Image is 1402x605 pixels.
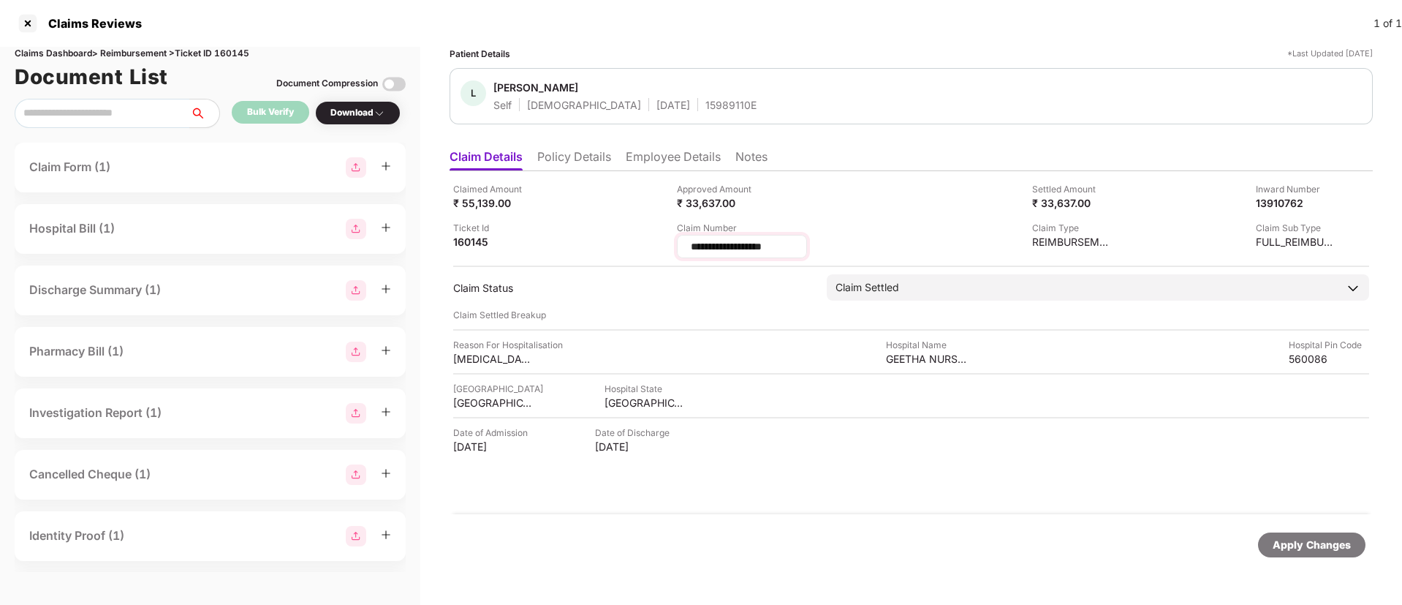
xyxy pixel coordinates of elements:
[381,222,391,233] span: plus
[835,279,899,296] div: Claim Settled
[735,149,768,170] li: Notes
[247,105,294,119] div: Bulk Verify
[381,345,391,356] span: plus
[1346,281,1360,296] img: downArrowIcon
[382,72,406,96] img: svg+xml;base64,PHN2ZyBpZD0iVG9nZ2xlLTMyeDMyIiB4bWxucz0iaHR0cDovL3d3dy53My5vcmcvMjAwMC9zdmciIHdpZH...
[453,382,543,396] div: [GEOGRAPHIC_DATA]
[29,219,115,238] div: Hospital Bill (1)
[29,281,161,299] div: Discharge Summary (1)
[677,196,757,210] div: ₹ 33,637.00
[276,77,378,91] div: Document Compression
[346,280,366,301] img: svg+xml;base64,PHN2ZyBpZD0iR3JvdXBfMjg4MTMiIGRhdGEtbmFtZT0iR3JvdXAgMjg4MTMiIHhtbG5zPSJodHRwOi8vd3...
[705,98,757,112] div: 15989110E
[346,342,366,362] img: svg+xml;base64,PHN2ZyBpZD0iR3JvdXBfMjg4MTMiIGRhdGEtbmFtZT0iR3JvdXAgMjg4MTMiIHhtbG5zPSJodHRwOi8vd3...
[330,106,385,120] div: Download
[381,161,391,171] span: plus
[15,47,406,61] div: Claims Dashboard > Reimbursement > Ticket ID 160145
[453,426,534,440] div: Date of Admission
[1273,537,1351,553] div: Apply Changes
[453,281,812,295] div: Claim Status
[374,108,385,119] img: svg+xml;base64,PHN2ZyBpZD0iRHJvcGRvd24tMzJ4MzIiIHhtbG5zPSJodHRwOi8vd3d3LnczLm9yZy8yMDAwL3N2ZyIgd2...
[346,403,366,424] img: svg+xml;base64,PHN2ZyBpZD0iR3JvdXBfMjg4MTMiIGRhdGEtbmFtZT0iR3JvdXAgMjg4MTMiIHhtbG5zPSJodHRwOi8vd3...
[656,98,690,112] div: [DATE]
[346,157,366,178] img: svg+xml;base64,PHN2ZyBpZD0iR3JvdXBfMjg4MTMiIGRhdGEtbmFtZT0iR3JvdXAgMjg4MTMiIHhtbG5zPSJodHRwOi8vd3...
[453,196,534,210] div: ₹ 55,139.00
[29,342,124,361] div: Pharmacy Bill (1)
[1373,15,1402,31] div: 1 of 1
[493,98,512,112] div: Self
[381,530,391,540] span: plus
[1032,196,1113,210] div: ₹ 33,637.00
[450,149,523,170] li: Claim Details
[15,61,168,93] h1: Document List
[453,308,1369,322] div: Claim Settled Breakup
[189,108,219,119] span: search
[677,182,757,196] div: Approved Amount
[1287,47,1373,61] div: *Last Updated [DATE]
[29,527,124,545] div: Identity Proof (1)
[381,468,391,478] span: plus
[595,440,675,454] div: [DATE]
[677,221,807,235] div: Claim Number
[1256,182,1336,196] div: Inward Number
[453,221,534,235] div: Ticket Id
[346,219,366,239] img: svg+xml;base64,PHN2ZyBpZD0iR3JvdXBfMjg4MTMiIGRhdGEtbmFtZT0iR3JvdXAgMjg4MTMiIHhtbG5zPSJodHRwOi8vd3...
[1256,235,1336,249] div: FULL_REIMBURSEMENT
[605,396,685,410] div: [GEOGRAPHIC_DATA]
[886,338,966,352] div: Hospital Name
[1256,196,1336,210] div: 13910762
[1289,338,1369,352] div: Hospital Pin Code
[346,465,366,485] img: svg+xml;base64,PHN2ZyBpZD0iR3JvdXBfMjg4MTMiIGRhdGEtbmFtZT0iR3JvdXAgMjg4MTMiIHhtbG5zPSJodHRwOi8vd3...
[626,149,721,170] li: Employee Details
[1289,352,1369,366] div: 560086
[453,182,534,196] div: Claimed Amount
[595,426,675,440] div: Date of Discharge
[450,47,510,61] div: Patient Details
[39,16,142,31] div: Claims Reviews
[605,382,685,396] div: Hospital State
[29,465,151,484] div: Cancelled Cheque (1)
[527,98,641,112] div: [DEMOGRAPHIC_DATA]
[461,80,486,106] div: L
[29,404,162,422] div: Investigation Report (1)
[453,352,534,366] div: [MEDICAL_DATA]
[493,80,578,94] div: [PERSON_NAME]
[29,158,110,176] div: Claim Form (1)
[381,407,391,417] span: plus
[886,352,966,366] div: GEETHA NURSING HOME
[1032,235,1113,249] div: REIMBURSEMENT
[189,99,220,128] button: search
[1032,221,1113,235] div: Claim Type
[453,396,534,410] div: [GEOGRAPHIC_DATA]
[381,284,391,294] span: plus
[537,149,611,170] li: Policy Details
[453,338,563,352] div: Reason For Hospitalisation
[346,526,366,546] img: svg+xml;base64,PHN2ZyBpZD0iR3JvdXBfMjg4MTMiIGRhdGEtbmFtZT0iR3JvdXAgMjg4MTMiIHhtbG5zPSJodHRwOi8vd3...
[1032,182,1113,196] div: Settled Amount
[453,440,534,454] div: [DATE]
[453,235,534,249] div: 160145
[1256,221,1336,235] div: Claim Sub Type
